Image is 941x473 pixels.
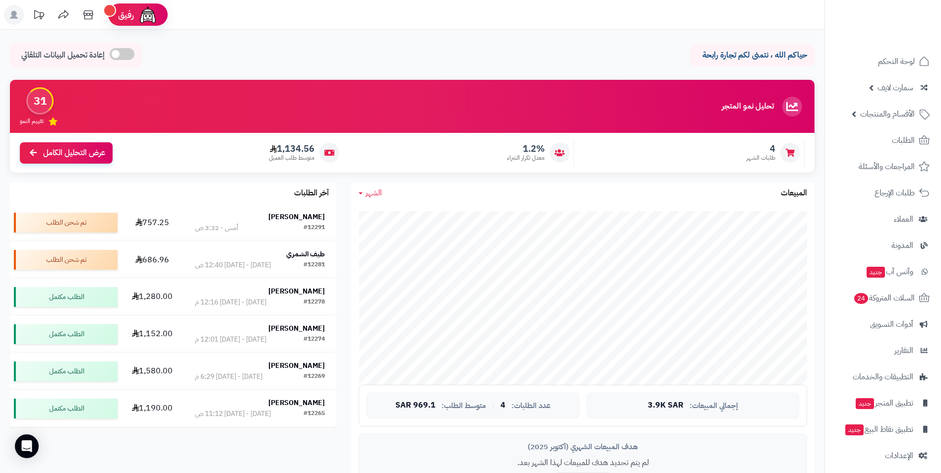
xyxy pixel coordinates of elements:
a: الشهر [359,187,382,199]
span: 4 [501,401,505,410]
td: 1,280.00 [122,279,184,315]
span: | [492,402,495,409]
span: الشهر [366,187,382,199]
span: المدونة [891,238,913,252]
span: جديد [845,424,864,435]
div: #12291 [304,223,325,233]
span: متوسط طلب العميل [269,154,314,162]
h3: آخر الطلبات [294,189,329,198]
strong: [PERSON_NAME] [268,323,325,334]
a: تطبيق المتجرجديد [831,391,935,415]
div: الطلب مكتمل [14,361,118,381]
div: [DATE] - [DATE] 6:29 م [195,372,262,382]
span: سمارت لايف [878,81,913,95]
strong: [PERSON_NAME] [268,360,325,371]
a: السلات المتروكة24 [831,286,935,310]
span: 3.9K SAR [648,401,684,410]
p: لم يتم تحديد هدف للمبيعات لهذا الشهر بعد. [367,457,799,469]
span: التقارير [894,344,913,357]
span: أدوات التسويق [870,317,913,331]
span: الأقسام والمنتجات [860,107,915,121]
a: الطلبات [831,128,935,152]
span: جديد [856,398,874,409]
span: تطبيق نقاط البيع [844,422,913,436]
strong: [PERSON_NAME] [268,212,325,222]
div: Open Intercom Messenger [15,434,39,458]
div: تم شحن الطلب [14,213,118,233]
div: #12265 [304,409,325,419]
img: ai-face.png [138,5,158,25]
span: السلات المتروكة [853,291,915,305]
span: عدد الطلبات: [511,402,551,410]
a: المدونة [831,234,935,257]
span: معدل تكرار الشراء [507,154,545,162]
span: وآتس آب [866,265,913,279]
a: طلبات الإرجاع [831,181,935,205]
span: الطلبات [892,133,915,147]
span: العملاء [894,212,913,226]
div: #12278 [304,297,325,307]
span: جديد [867,267,885,278]
td: 686.96 [122,241,184,278]
span: الإعدادات [885,449,913,463]
span: طلبات الإرجاع [875,186,915,200]
div: #12269 [304,372,325,382]
a: عرض التحليل الكامل [20,142,113,164]
a: وآتس آبجديد [831,260,935,284]
a: التطبيقات والخدمات [831,365,935,389]
div: #12281 [304,260,325,270]
span: متوسط الطلب: [441,402,486,410]
span: المراجعات والأسئلة [859,160,915,174]
a: أدوات التسويق [831,312,935,336]
td: 1,152.00 [122,316,184,353]
h3: تحليل نمو المتجر [722,102,774,111]
span: التطبيقات والخدمات [853,370,913,384]
a: تحديثات المنصة [26,5,51,27]
p: حياكم الله ، نتمنى لكم تجارة رابحة [698,50,807,61]
div: الطلب مكتمل [14,399,118,418]
span: رفيق [118,9,134,21]
a: تطبيق نقاط البيعجديد [831,417,935,441]
strong: [PERSON_NAME] [268,286,325,296]
a: التقارير [831,339,935,362]
h3: المبيعات [781,189,807,198]
strong: طيف الشمري [286,249,325,259]
div: [DATE] - [DATE] 11:12 ص [195,409,271,419]
span: طلبات الشهر [747,154,775,162]
span: إجمالي المبيعات: [690,402,738,410]
div: [DATE] - [DATE] 12:16 م [195,297,266,307]
span: 1,134.56 [269,143,314,154]
img: logo-2.png [874,22,932,43]
span: عرض التحليل الكامل [43,147,105,159]
a: لوحة التحكم [831,50,935,73]
span: 969.1 SAR [395,401,436,410]
td: 1,580.00 [122,353,184,390]
span: تقييم النمو [20,117,44,125]
span: لوحة التحكم [878,55,915,68]
a: المراجعات والأسئلة [831,155,935,178]
div: [DATE] - [DATE] 12:40 ص [195,260,271,270]
div: تم شحن الطلب [14,250,118,270]
span: تطبيق المتجر [855,396,913,410]
strong: [PERSON_NAME] [268,398,325,408]
div: هدف المبيعات الشهري (أكتوبر 2025) [367,442,799,452]
div: الطلب مكتمل [14,287,118,307]
td: 757.25 [122,204,184,241]
span: 1.2% [507,143,545,154]
span: 4 [747,143,775,154]
a: العملاء [831,207,935,231]
div: [DATE] - [DATE] 12:01 م [195,335,266,345]
span: 24 [854,293,869,304]
a: الإعدادات [831,444,935,468]
div: أمس - 3:32 ص [195,223,238,233]
div: #12274 [304,335,325,345]
span: إعادة تحميل البيانات التلقائي [21,50,105,61]
td: 1,190.00 [122,390,184,427]
div: الطلب مكتمل [14,324,118,344]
